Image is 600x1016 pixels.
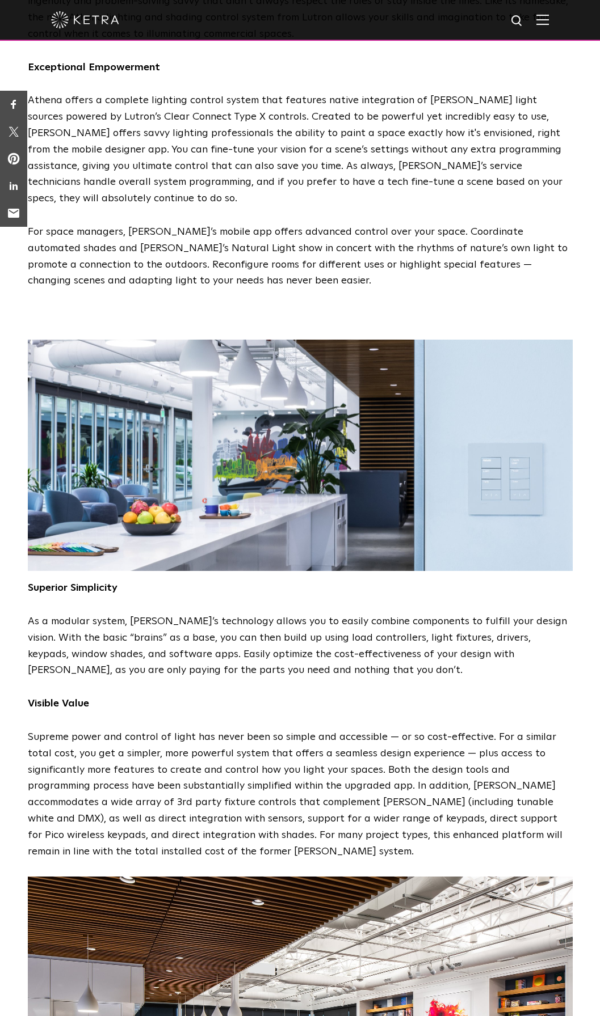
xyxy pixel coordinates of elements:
img: Ketra lighting shining down on a low countertop with fruit [28,340,573,571]
strong: Superior Simplicity [28,583,118,593]
p: Supreme power and control of light has never been so simple and accessible — or so cost-effective... [28,729,573,860]
p: As a modular system, [PERSON_NAME]’s technology allows you to easily combine components to fulfil... [28,613,573,679]
img: search icon [510,14,525,28]
img: Hamburger%20Nav.svg [536,14,549,25]
p: Athena offers a complete lighting control system that features native integration of [PERSON_NAME... [28,92,573,207]
strong: Visible Value [28,698,89,709]
img: ketra-logo-2019-white [51,11,119,28]
p: For space managers, [PERSON_NAME]’s mobile app offers advanced control over your space. Coordinat... [28,224,573,289]
strong: Exceptional Empowerment [28,62,160,73]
